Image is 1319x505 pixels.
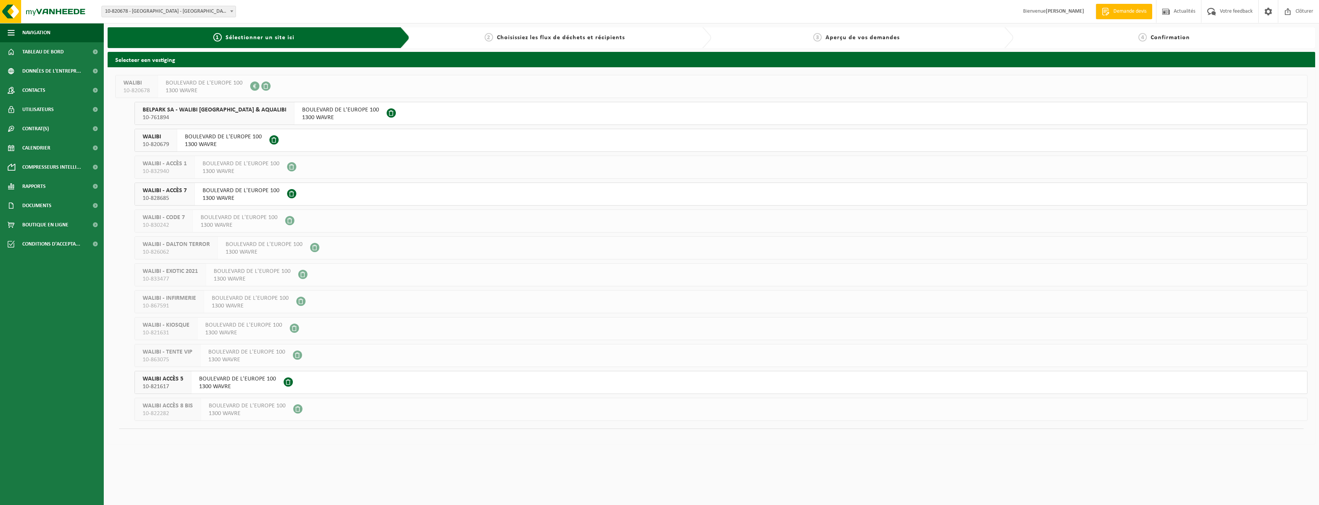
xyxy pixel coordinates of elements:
span: Tableau de bord [22,42,64,61]
span: WALIBI - DALTON TERROR [143,241,210,248]
span: Aperçu de vos demandes [826,35,900,41]
span: Données de l'entrepr... [22,61,81,81]
span: BOULEVARD DE L'EUROPE 100 [209,402,286,410]
span: BOULEVARD DE L'EUROPE 100 [185,133,262,141]
span: Calendrier [22,138,50,158]
span: 1300 WAVRE [212,302,289,310]
span: Conditions d'accepta... [22,234,80,254]
span: 10-832940 [143,168,187,175]
span: Demande devis [1111,8,1148,15]
span: BOULEVARD DE L'EUROPE 100 [205,321,282,329]
span: Choisissiez les flux de déchets et récipients [497,35,625,41]
span: 1300 WAVRE [199,383,276,390]
span: WALIBI - EXOTIC 2021 [143,267,198,275]
span: 10-820679 [143,141,169,148]
span: WALIBI - ACCÈS 1 [143,160,187,168]
span: WALIBI - INFIRMERIE [143,294,196,302]
span: Rapports [22,177,46,196]
span: 1300 WAVRE [203,168,279,175]
span: Boutique en ligne [22,215,68,234]
span: 1300 WAVRE [185,141,262,148]
span: WALIBI - KIOSQUE [143,321,189,329]
span: 2 [485,33,493,42]
span: BELPARK SA - WALIBI [GEOGRAPHIC_DATA] & AQUALIBI [143,106,286,114]
span: 1300 WAVRE [208,356,285,364]
span: 10-830242 [143,221,185,229]
button: WALIBI 10-820679 BOULEVARD DE L'EUROPE 1001300 WAVRE [135,129,1307,152]
span: 1300 WAVRE [166,87,243,95]
span: WALIBI [123,79,150,87]
button: BELPARK SA - WALIBI [GEOGRAPHIC_DATA] & AQUALIBI 10-761894 BOULEVARD DE L'EUROPE 1001300 WAVRE [135,102,1307,125]
span: Confirmation [1151,35,1190,41]
button: WALIBI - ACCÈS 7 10-828685 BOULEVARD DE L'EUROPE 1001300 WAVRE [135,183,1307,206]
span: WALIBI ACCÈS 5 [143,375,183,383]
span: 1300 WAVRE [209,410,286,417]
span: Sélectionner un site ici [226,35,294,41]
span: 10-821631 [143,329,189,337]
span: 10-826062 [143,248,210,256]
span: 1300 WAVRE [205,329,282,337]
span: 1300 WAVRE [203,194,279,202]
span: Utilisateurs [22,100,54,119]
span: BOULEVARD DE L'EUROPE 100 [214,267,291,275]
span: 4 [1138,33,1147,42]
button: WALIBI ACCÈS 5 10-821617 BOULEVARD DE L'EUROPE 1001300 WAVRE [135,371,1307,394]
a: Demande devis [1096,4,1152,19]
span: BOULEVARD DE L'EUROPE 100 [203,160,279,168]
span: 10-867591 [143,302,196,310]
span: BOULEVARD DE L'EUROPE 100 [201,214,277,221]
span: WALIBI - ACCÈS 7 [143,187,187,194]
span: BOULEVARD DE L'EUROPE 100 [203,187,279,194]
span: Contacts [22,81,45,100]
span: BOULEVARD DE L'EUROPE 100 [208,348,285,356]
span: Documents [22,196,51,215]
span: BOULEVARD DE L'EUROPE 100 [302,106,379,114]
span: Contrat(s) [22,119,49,138]
span: WALIBI ACCÈS 8 BIS [143,402,193,410]
span: 10-820678 - WALIBI - WAVRE [102,6,236,17]
span: 1300 WAVRE [302,114,379,121]
span: 10-820678 [123,87,150,95]
strong: [PERSON_NAME] [1046,8,1084,14]
span: 10-828685 [143,194,187,202]
span: WALIBI [143,133,169,141]
span: Navigation [22,23,50,42]
span: Compresseurs intelli... [22,158,81,177]
span: 1300 WAVRE [226,248,302,256]
span: 10-821617 [143,383,183,390]
span: 10-820678 - WALIBI - WAVRE [101,6,236,17]
span: BOULEVARD DE L'EUROPE 100 [226,241,302,248]
span: WALIBI - CODE 7 [143,214,185,221]
span: 10-761894 [143,114,286,121]
span: 1 [213,33,222,42]
span: 10-863075 [143,356,193,364]
span: BOULEVARD DE L'EUROPE 100 [166,79,243,87]
span: 10-822282 [143,410,193,417]
span: 1300 WAVRE [214,275,291,283]
span: BOULEVARD DE L'EUROPE 100 [199,375,276,383]
span: BOULEVARD DE L'EUROPE 100 [212,294,289,302]
span: 10-833477 [143,275,198,283]
span: 1300 WAVRE [201,221,277,229]
span: 3 [813,33,822,42]
h2: Selecteer een vestiging [108,52,1315,67]
span: WALIBI - TENTE VIP [143,348,193,356]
